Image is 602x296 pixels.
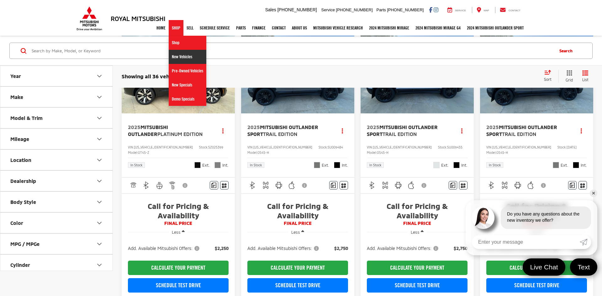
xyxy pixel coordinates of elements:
span: OS45-H [257,151,269,154]
div: Year [10,73,21,79]
a: Instagram: Click to visit our Instagram page [434,7,438,12]
a: Submit [580,235,591,249]
span: Ext. [202,162,210,168]
span: Mercury Gray Metallic [553,162,559,168]
button: MakeMake [0,87,113,107]
a: 2025Mitsubishi Outlander SportTrail Edition [247,124,331,138]
span: Service [455,9,466,12]
span: Less [411,230,420,235]
span: Mitsubishi Outlander Sport [367,124,438,137]
img: Comments [450,183,455,188]
span: Trail Edition [383,131,417,137]
span: dropdown dots [342,128,343,133]
button: Less [169,226,188,238]
span: Trail Edition [502,131,536,137]
span: Platinum Edition [157,131,203,137]
a: Contact [495,7,525,13]
a: Demo Specials [169,92,206,106]
img: Comments [211,183,216,188]
a: Pre-Owned Vehicles [169,64,206,78]
a: New Specials [169,78,206,92]
span: Int. [222,162,229,168]
i: Window Sticker [461,183,465,188]
a: New Vehicles [169,50,206,64]
div: Make [96,93,103,101]
span: OT45-Z [138,151,149,154]
span: $2,250 [215,245,229,252]
span: Model: [247,151,257,154]
img: Bluetooth® [488,181,495,189]
a: Live Chat [523,258,566,276]
div: Mileage [10,136,29,142]
span: Call for Pricing & Availability [367,201,467,220]
span: Grid [566,77,573,83]
span: Sort [544,77,552,81]
span: Parts [376,8,386,12]
span: [US_VEHICLE_IDENTIFICATION_NUMBER] [492,145,551,149]
span: Black [573,162,579,168]
i: Window Sticker [341,183,346,188]
button: View Disclaimer [419,179,430,192]
span: Model: [486,151,496,154]
a: Finance [249,20,269,36]
img: Apple CarPlay [288,181,296,189]
div: MPG / MPGe [10,241,40,247]
span: White Diamond [433,162,440,168]
span: Black [334,162,340,168]
button: Comments [329,181,338,190]
button: List View [578,70,593,83]
a: Sell [183,20,197,36]
span: [PHONE_NUMBER] [336,8,373,12]
form: Search by Make, Model, or Keyword [31,43,553,58]
span: [US_VEHICLE_IDENTIFICATION_NUMBER] [134,145,193,149]
img: 4WD/AWD [501,181,509,189]
span: VIN: [367,145,373,149]
a: 2024 Mitsubishi Mirage [366,20,412,36]
span: 2025 [247,124,260,130]
button: Window Sticker [220,181,229,190]
button: Add. Available Mitsubishi Offers: [128,245,202,252]
div: Color [96,219,103,226]
span: Call for Pricing & Availability [247,201,348,220]
button: View Disclaimer [538,179,549,192]
a: 2024 Mitsubishi Mirage G4 [412,20,464,36]
div: Location [10,157,31,163]
span: Live Chat [527,263,561,271]
span: Less [172,230,181,235]
span: $2,750 [454,245,467,252]
a: Shop [169,20,183,36]
img: Apple CarPlay [407,181,415,189]
span: Model: [367,151,377,154]
button: Comments [449,181,457,190]
div: Dealership [96,177,103,184]
button: Window Sticker [578,181,587,190]
button: Body StyleBody Style [0,192,113,212]
button: Less [288,226,307,238]
button: Window Sticker [459,181,467,190]
span: Add. Available Mitsubishi Offers: [247,245,320,252]
span: Stock: [319,145,328,149]
button: ColorColor [0,213,113,233]
span: Stock: [199,145,208,149]
button: Add. Available Mitsubishi Offers: [367,245,441,252]
a: Home [153,20,169,36]
span: Add. Available Mitsubishi Offers: [367,245,440,252]
button: Less [408,226,427,238]
img: Comments [331,183,336,188]
button: Search [553,43,582,59]
div: Model & Trim [10,115,43,121]
a: Schedule Test Drive [486,278,587,293]
div: Mileage [96,135,103,143]
span: dropdown dots [222,128,224,133]
a: Facebook: Click to visit our Facebook page [429,7,432,12]
button: LocationLocation [0,150,113,170]
span: Text [574,263,593,271]
img: 4WD/AWD [381,181,389,189]
button: MileageMileage [0,129,113,149]
span: Trail Edition [263,131,297,137]
span: Ext. [441,162,449,168]
button: Actions [218,125,229,136]
button: DealershipDealership [0,171,113,191]
a: Map [472,7,494,13]
span: Model: [128,151,138,154]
